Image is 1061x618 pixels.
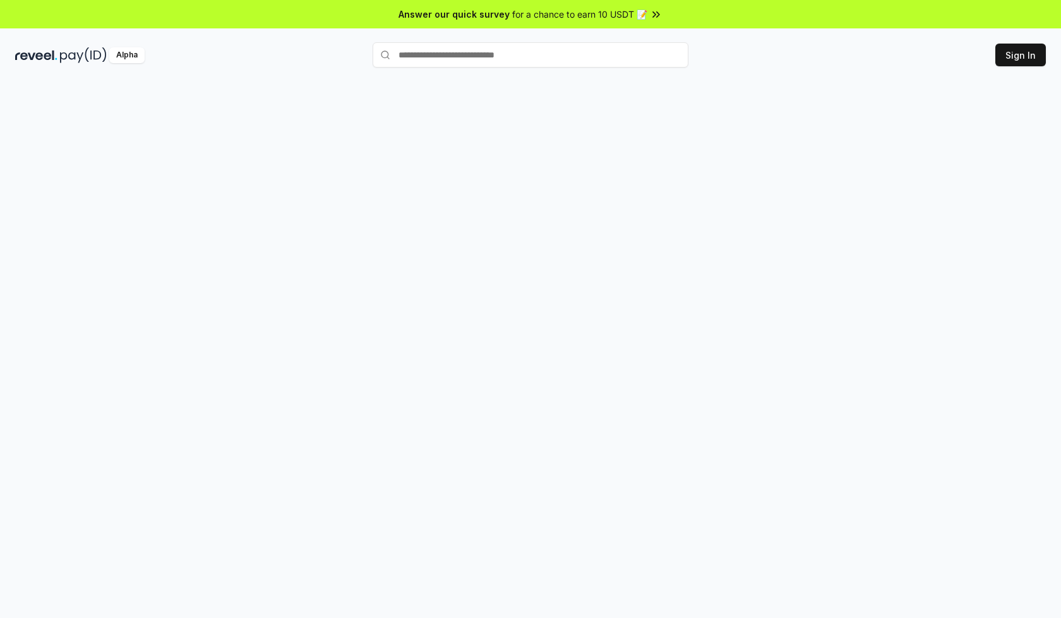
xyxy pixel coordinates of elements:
[60,47,107,63] img: pay_id
[399,8,510,21] span: Answer our quick survey
[995,44,1046,66] button: Sign In
[512,8,647,21] span: for a chance to earn 10 USDT 📝
[109,47,145,63] div: Alpha
[15,47,57,63] img: reveel_dark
